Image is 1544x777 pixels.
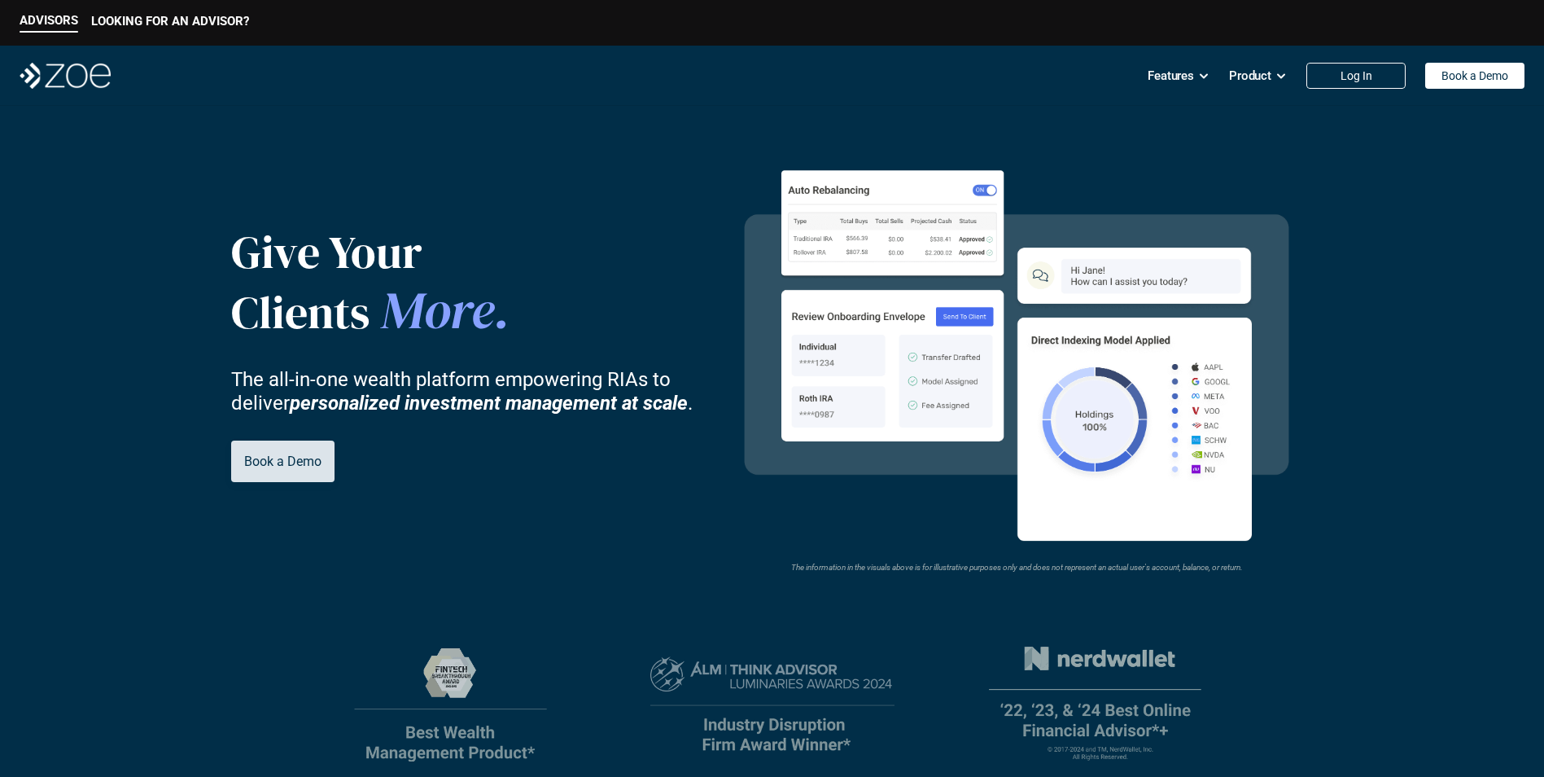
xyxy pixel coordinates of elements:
p: Book a Demo [1441,69,1508,83]
span: . [494,274,510,345]
p: LOOKING FOR AN ADVISOR? [91,14,249,29]
p: Give Your [231,225,606,279]
strong: personalized investment management at scale [290,391,688,414]
p: Features [1148,64,1194,88]
a: Book a Demo [231,441,335,482]
p: Log In [1341,69,1372,83]
p: Book a Demo [244,454,321,469]
p: Product [1229,64,1271,88]
a: Book a Demo [1425,63,1524,89]
a: Log In [1306,63,1406,89]
p: Clients [231,279,606,342]
p: ADVISORS [20,13,78,28]
p: The all-in-one wealth platform empowering RIAs to deliver . [231,368,720,415]
span: More [381,274,494,345]
em: The information in the visuals above is for illustrative purposes only and does not represent an ... [790,563,1242,572]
